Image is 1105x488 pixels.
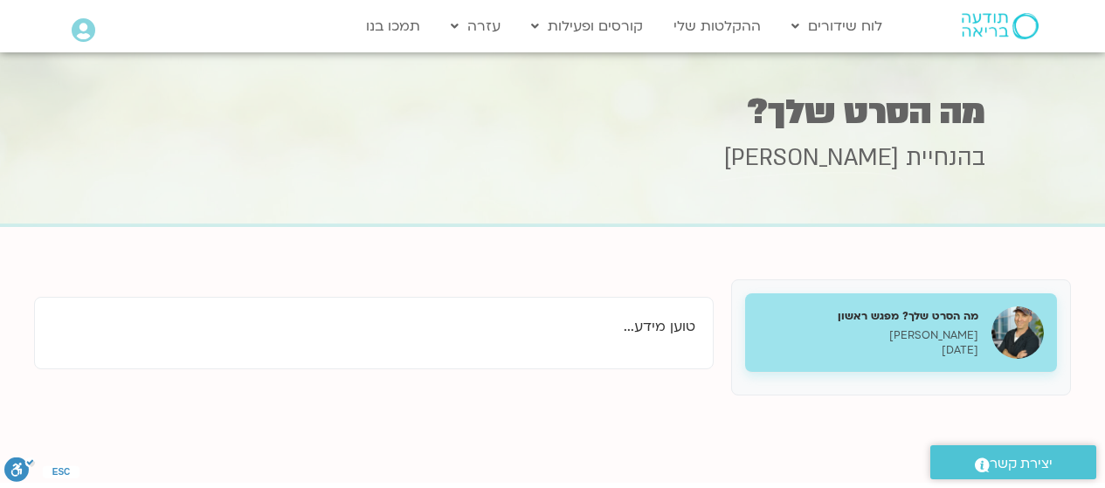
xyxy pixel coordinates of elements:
p: [DATE] [758,343,978,358]
img: תודעה בריאה [962,13,1039,39]
img: מה הסרט שלך? מפגש ראשון [991,306,1044,359]
a: לוח שידורים [783,10,891,43]
p: [PERSON_NAME] [758,328,978,343]
p: טוען מידע... [52,315,695,339]
a: עזרה [442,10,509,43]
a: ההקלטות שלי [665,10,770,43]
h5: מה הסרט שלך? מפגש ראשון [758,308,978,324]
span: יצירת קשר [990,452,1053,476]
span: בהנחיית [906,142,985,174]
a: קורסים ופעילות [522,10,652,43]
a: תמכו בנו [357,10,429,43]
h1: מה הסרט שלך? [121,95,985,129]
a: יצירת קשר [930,445,1096,479]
